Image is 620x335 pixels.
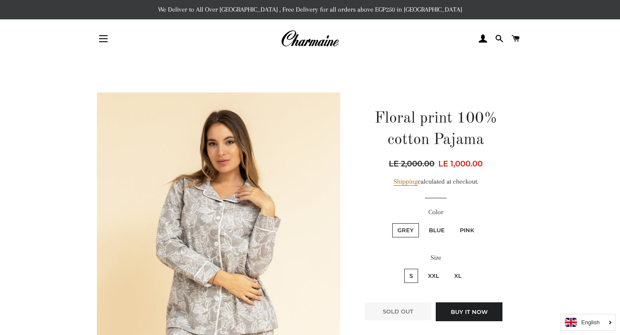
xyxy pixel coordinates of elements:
[394,178,418,186] a: Shipping
[424,223,450,237] label: Blue
[423,269,444,283] label: XXL
[281,29,339,48] img: Charmaine Egypt
[404,269,418,283] label: S
[360,252,512,263] label: Size
[455,223,479,237] label: Pink
[360,176,512,187] div: calculated at checkout.
[365,302,431,320] button: Sold Out
[360,108,512,151] h1: Floral print 100% cotton Pajama
[438,159,483,169] span: LE 1,000.00
[565,318,611,327] a: English
[360,207,512,218] label: Color
[392,223,419,237] label: Grey
[436,302,502,321] button: Buy it now
[581,320,600,325] i: English
[383,308,413,315] span: Sold Out
[389,158,437,170] span: LE 2,000.00
[449,269,467,283] label: XL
